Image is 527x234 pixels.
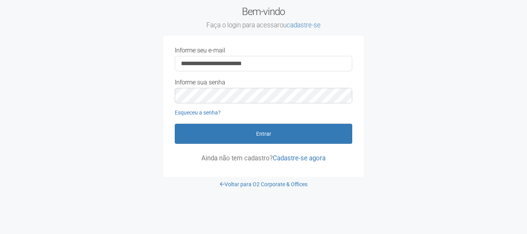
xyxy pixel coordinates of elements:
a: cadastre-se [287,21,321,29]
a: Cadastre-se agora [273,154,326,162]
button: Entrar [175,124,352,144]
label: Informe seu e-mail [175,47,225,54]
a: Esqueceu a senha? [175,109,221,116]
h2: Bem-vindo [163,6,364,30]
span: ou [280,21,321,29]
label: Informe sua senha [175,79,225,86]
a: Voltar para O2 Corporate & Offices [220,181,307,187]
p: Ainda não tem cadastro? [175,155,352,162]
small: Faça o login para acessar [163,21,364,30]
